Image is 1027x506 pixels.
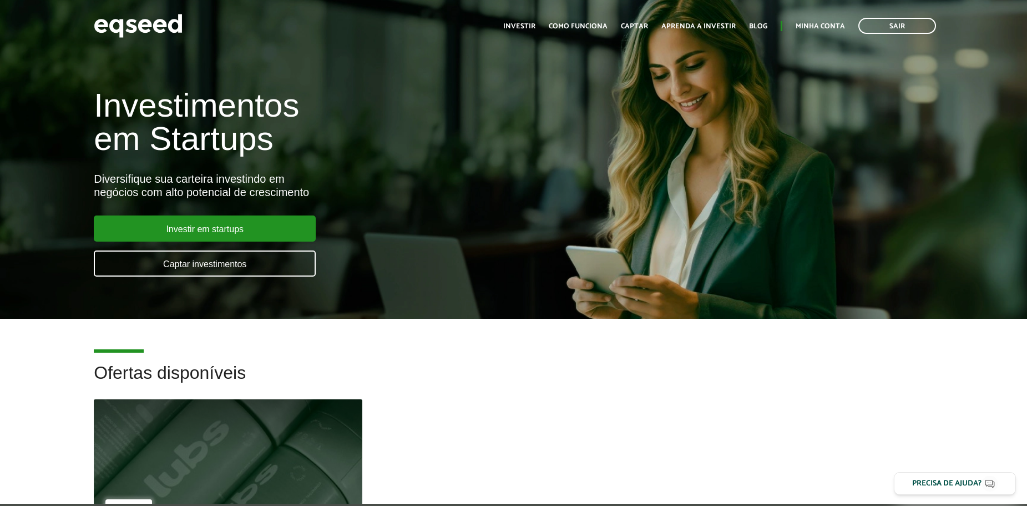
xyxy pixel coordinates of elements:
[94,251,316,277] a: Captar investimentos
[94,89,591,156] h1: Investimentos em Startups
[549,23,608,30] a: Como funciona
[94,363,933,399] h2: Ofertas disponíveis
[503,23,535,30] a: Investir
[94,216,316,242] a: Investir em startups
[621,23,648,30] a: Captar
[858,18,936,34] a: Sair
[796,23,845,30] a: Minha conta
[94,172,591,199] div: Diversifique sua carteira investindo em negócios com alto potencial de crescimento
[749,23,767,30] a: Blog
[661,23,736,30] a: Aprenda a investir
[94,11,183,41] img: EqSeed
